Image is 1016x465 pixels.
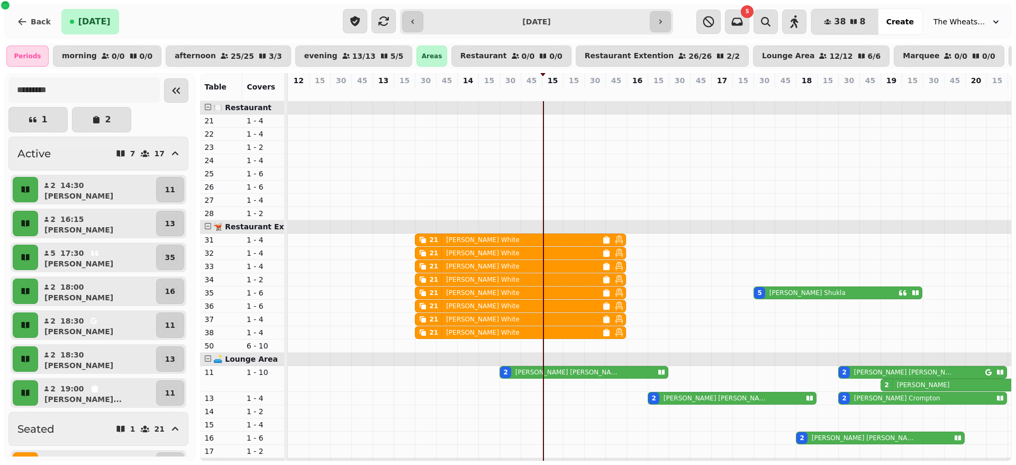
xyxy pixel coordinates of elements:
span: Covers [247,83,275,91]
p: 13 / 13 [352,52,376,60]
p: [PERSON_NAME] White [446,289,519,297]
p: 14 [463,75,473,86]
p: 45 [527,75,537,86]
p: 1 - 4 [247,115,280,126]
p: 0 [485,88,493,99]
button: 218:30[PERSON_NAME] [40,346,154,372]
button: Restaurant Extention26/262/2 [576,46,749,67]
p: 11 [165,388,175,398]
p: 0 / 0 [112,52,125,60]
p: 1 [130,425,135,433]
p: 1 - 6 [247,288,280,298]
p: 0 / 0 [982,52,995,60]
p: 0 [929,88,938,99]
button: 216:15[PERSON_NAME] [40,211,154,236]
p: [PERSON_NAME] [44,258,113,269]
p: 30 [336,75,346,86]
p: 26 / 26 [688,52,712,60]
p: 45 [442,75,452,86]
p: [PERSON_NAME] [PERSON_NAME] [515,368,618,377]
p: 1 - 2 [247,406,280,417]
button: 1 [8,107,68,132]
p: 2 [506,88,514,99]
p: 0 / 0 [140,52,153,60]
p: 14:30 [60,180,84,191]
p: 2 [802,88,811,99]
p: [PERSON_NAME] [44,360,113,371]
p: 18:30 [60,350,84,360]
p: 2 [887,88,895,99]
p: 34 [204,274,238,285]
p: [PERSON_NAME] [PERSON_NAME] [664,394,766,403]
p: 45 [950,75,960,86]
div: 21 [429,275,438,284]
p: [PERSON_NAME] [PERSON_NAME] [812,434,914,442]
p: [PERSON_NAME] [PERSON_NAME] [854,368,952,377]
p: 4 [845,88,853,99]
p: 2 [50,350,56,360]
p: 35 [165,252,175,263]
p: 2 / 2 [727,52,740,60]
p: 0 [569,88,578,99]
p: 2 [50,180,56,191]
p: 0 [358,88,366,99]
p: 0 [993,88,1001,99]
span: Table [204,83,226,91]
p: 0 [442,88,451,99]
p: 13 [378,75,388,86]
p: 15 [400,75,410,86]
p: 13 [204,393,238,404]
p: 27 [204,195,238,205]
p: evening [304,52,338,60]
p: [PERSON_NAME] [44,225,113,235]
p: [PERSON_NAME] White [446,302,519,310]
p: 30 [929,75,939,86]
p: [PERSON_NAME] [44,292,113,303]
p: 19 [886,75,896,86]
p: 15 [823,75,833,86]
p: 16:15 [60,214,84,225]
p: 13 [165,354,175,364]
p: 16 [632,75,642,86]
p: 1 [41,115,47,124]
p: [PERSON_NAME] White [446,249,519,257]
p: 25 / 25 [231,52,254,60]
p: 17 [717,75,727,86]
p: 30 [421,75,431,86]
p: 7 [130,150,135,157]
p: 1 - 6 [247,182,280,192]
p: 24 [204,155,238,166]
span: 8 [860,17,866,26]
p: 0 [464,88,472,99]
button: afternoon25/253/3 [166,46,291,67]
span: 38 [834,17,846,26]
button: 11 [156,177,184,202]
button: 218:00[PERSON_NAME] [40,279,154,304]
button: Seated121 [8,412,188,446]
div: 5 [757,289,761,297]
p: 0 [972,88,980,99]
span: [DATE] [78,17,111,26]
p: 30 [759,75,769,86]
span: 5 [746,9,749,14]
p: 0 [527,88,536,99]
p: 2 [50,214,56,225]
button: Collapse sidebar [164,78,188,103]
p: 0 [908,88,917,99]
p: 0 [781,88,790,99]
p: [PERSON_NAME] White [446,328,519,337]
div: 2 [842,394,846,403]
p: 45 [865,75,875,86]
p: [PERSON_NAME] [897,381,950,389]
p: 30 [505,75,515,86]
p: 1 - 6 [247,301,280,311]
button: The Wheatsheaf [927,12,1008,31]
div: 21 [429,328,438,337]
p: 15 [204,419,238,430]
p: 35 [204,288,238,298]
p: [PERSON_NAME] White [446,262,519,271]
p: 25 [204,168,238,179]
p: 0 / 0 [549,52,563,60]
p: 18 [802,75,812,86]
p: 11 [165,320,175,330]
